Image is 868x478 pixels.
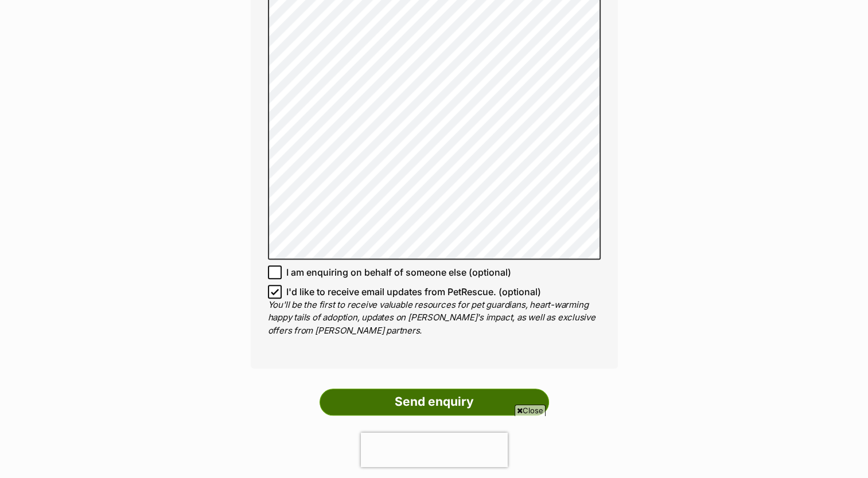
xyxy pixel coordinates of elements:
[268,299,601,338] p: You'll be the first to receive valuable resources for pet guardians, heart-warming happy tails of...
[286,265,511,279] span: I am enquiring on behalf of someone else (optional)
[156,421,713,472] iframe: Advertisement
[320,389,549,415] input: Send enquiry
[286,285,541,299] span: I'd like to receive email updates from PetRescue. (optional)
[515,405,546,416] span: Close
